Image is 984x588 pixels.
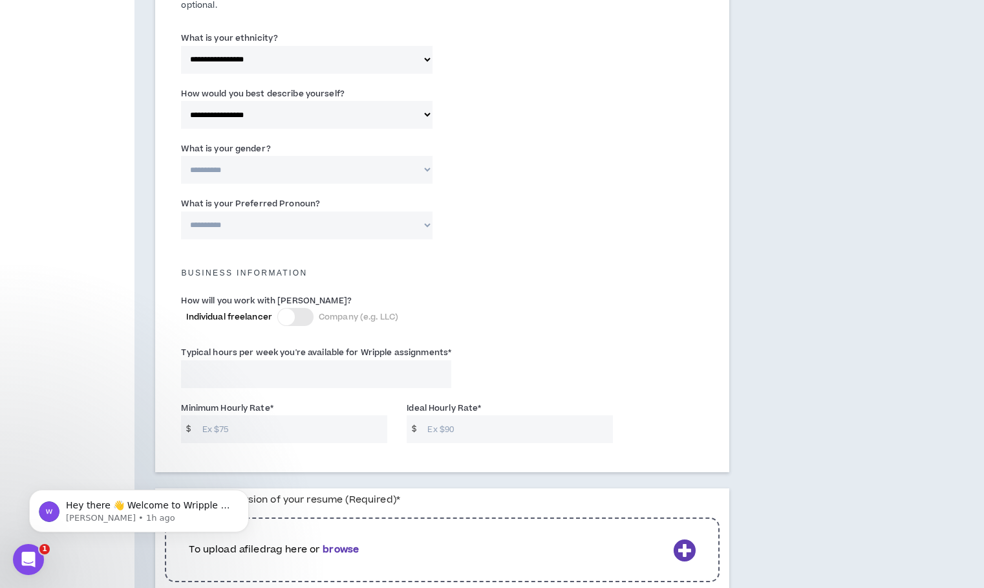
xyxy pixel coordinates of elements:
[13,544,44,575] iframe: Intercom live chat
[165,488,400,511] label: Upload a PDF version of your resume (Required)
[171,268,712,278] h5: Business Information
[323,543,359,556] b: browse
[181,193,320,214] label: What is your Preferred Pronoun?
[181,415,196,443] span: $
[407,415,422,443] span: $
[421,415,613,443] input: Ex $90
[181,83,344,104] label: How would you best describe yourself?
[39,544,50,554] span: 1
[10,463,268,553] iframe: Intercom notifications message
[407,398,481,419] label: Ideal Hourly Rate
[196,415,388,443] input: Ex $75
[189,543,667,557] p: To upload a file drag here or
[181,28,278,49] label: What is your ethnicity?
[181,290,351,311] label: How will you work with [PERSON_NAME]?
[181,138,270,159] label: What is your gender?
[181,342,451,363] label: Typical hours per week you're available for Wripple assignments
[181,398,273,419] label: Minimum Hourly Rate
[186,311,272,323] span: Individual freelancer
[319,311,398,323] span: Company (e.g. LLC)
